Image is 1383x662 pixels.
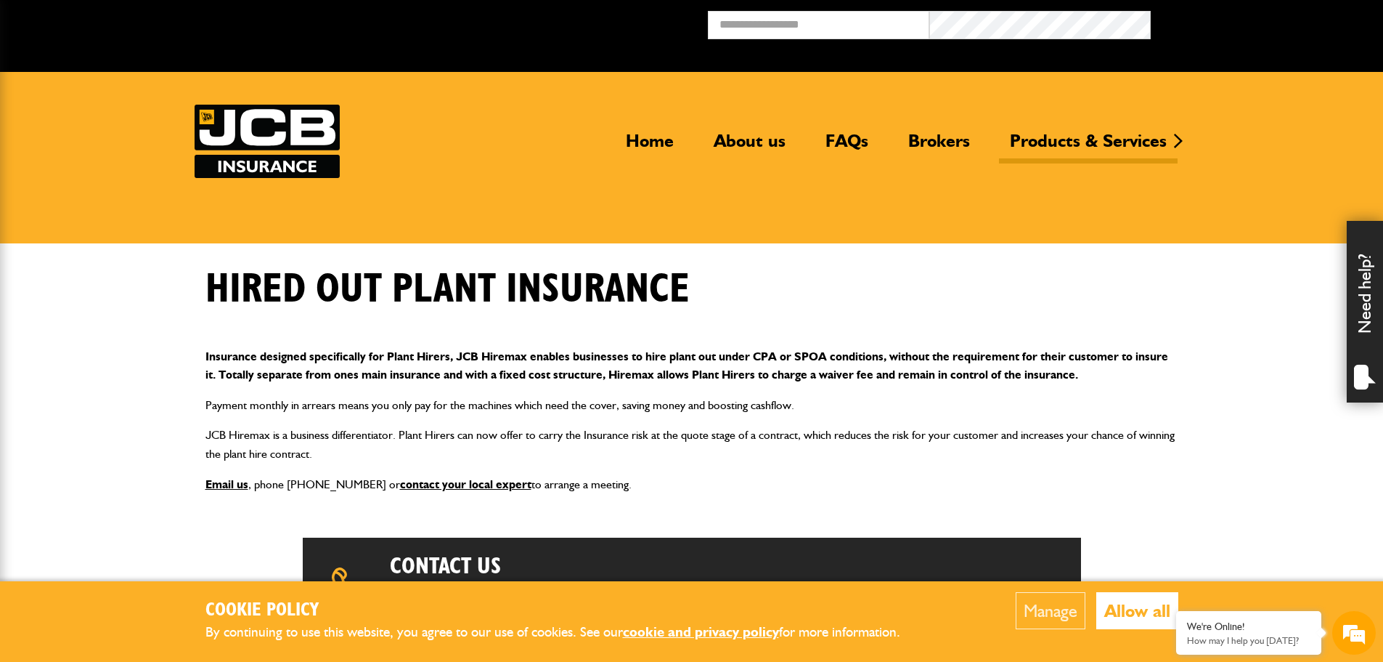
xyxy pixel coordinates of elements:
div: Need help? [1347,221,1383,403]
h1: Hired out plant insurance [205,265,690,314]
a: 0800 141 2877 [390,578,473,617]
a: Brokers [897,130,981,164]
a: Email us [205,477,248,491]
a: cookie and privacy policy [623,623,779,640]
h2: Contact us [390,552,730,580]
div: We're Online! [1187,621,1310,633]
p: Payment monthly in arrears means you only pay for the machines which need the cover, saving money... [205,396,1178,415]
a: Home [615,130,685,164]
a: [EMAIL_ADDRESS][DOMAIN_NAME] [608,578,779,617]
p: Insurance designed specifically for Plant Hirers, JCB Hiremax enables businesses to hire plant ou... [205,347,1178,384]
button: Broker Login [1151,11,1372,33]
p: , phone [PHONE_NUMBER] or to arrange a meeting. [205,475,1178,494]
span: e: [608,581,852,615]
a: JCB Insurance Services [195,105,340,178]
button: Allow all [1096,592,1178,629]
h2: Cookie Policy [205,600,924,622]
p: How may I help you today? [1187,635,1310,646]
button: Manage [1016,592,1085,629]
a: FAQs [815,130,879,164]
a: contact your local expert [400,477,531,491]
a: Products & Services [999,130,1178,164]
p: JCB Hiremax is a business differentiator. Plant Hirers can now offer to carry the Insurance risk ... [205,426,1178,463]
p: By continuing to use this website, you agree to our use of cookies. See our for more information. [205,621,924,644]
span: t: [390,581,486,615]
a: About us [703,130,796,164]
img: JCB Insurance Services logo [195,105,340,178]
